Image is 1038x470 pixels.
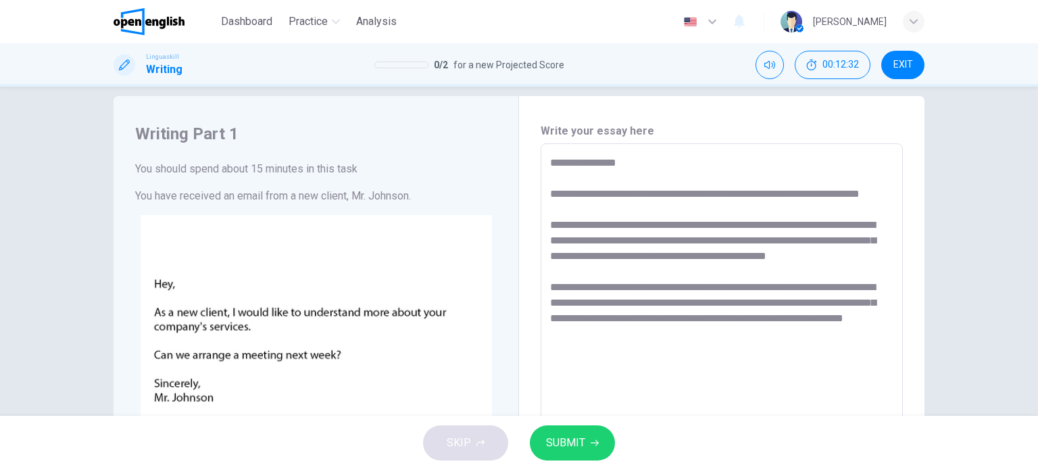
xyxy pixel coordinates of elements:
span: Linguaskill [146,52,179,62]
h6: You have received an email from a new client, Mr. Johnson. [135,188,497,204]
button: 00:12:32 [795,51,870,79]
button: Practice [283,9,345,34]
a: OpenEnglish logo [114,8,216,35]
img: OpenEnglish logo [114,8,184,35]
button: Dashboard [216,9,278,34]
button: SUBMIT [530,425,615,461]
h6: Write your essay here [541,123,903,139]
div: [PERSON_NAME] [813,14,887,30]
button: EXIT [881,51,924,79]
h6: You should spend about 15 minutes in this task [135,161,497,177]
span: Practice [289,14,328,30]
h1: Writing [146,62,182,78]
span: Analysis [356,14,397,30]
div: Hide [795,51,870,79]
span: EXIT [893,60,913,70]
span: 00:12:32 [822,60,859,70]
div: Mute [756,51,784,79]
img: Profile picture [781,11,802,32]
span: SUBMIT [546,433,585,452]
button: Analysis [351,9,402,34]
img: en [682,17,699,27]
h4: Writing Part 1 [135,123,497,145]
span: for a new Projected Score [453,57,564,73]
span: 0 / 2 [434,57,448,73]
span: Dashboard [221,14,272,30]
